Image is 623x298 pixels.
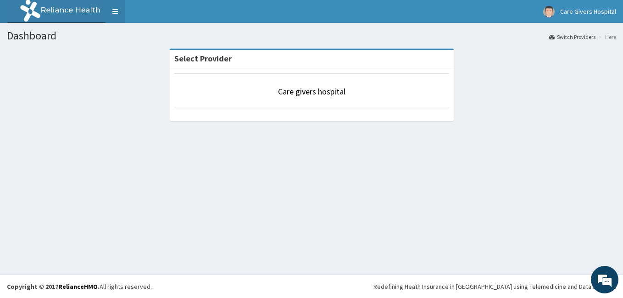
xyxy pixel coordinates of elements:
[278,86,345,97] a: Care givers hospital
[543,6,555,17] img: User Image
[373,282,616,291] div: Redefining Heath Insurance in [GEOGRAPHIC_DATA] using Telemedicine and Data Science!
[7,282,100,291] strong: Copyright © 2017 .
[560,7,616,16] span: Care Givers Hospital
[549,33,595,41] a: Switch Providers
[7,30,616,42] h1: Dashboard
[174,53,232,64] strong: Select Provider
[58,282,98,291] a: RelianceHMO
[596,33,616,41] li: Here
